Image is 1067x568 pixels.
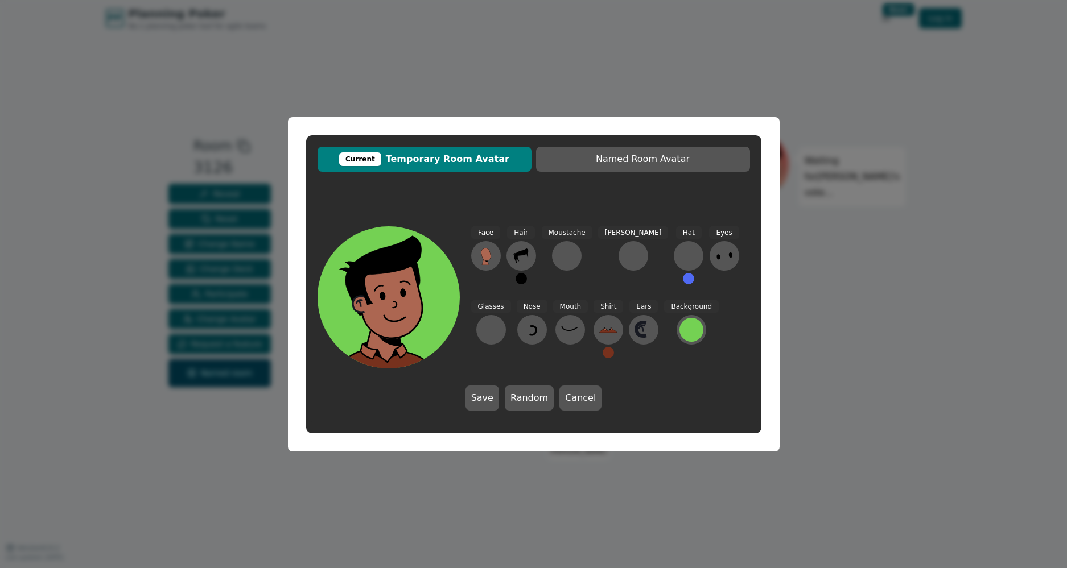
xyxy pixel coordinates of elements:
span: Hat [676,226,702,239]
button: Save [465,385,499,411]
span: Face [471,226,500,239]
span: [PERSON_NAME] [598,226,669,239]
button: Named Room Avatar [536,147,750,172]
span: Shirt [594,300,623,313]
span: Mouth [553,300,588,313]
span: Moustache [542,226,592,239]
span: Eyes [709,226,739,239]
span: Temporary Room Avatar [323,152,526,166]
span: Nose [517,300,547,313]
button: Cancel [559,385,602,411]
button: Random [505,385,554,411]
span: Named Room Avatar [542,152,744,166]
button: CurrentTemporary Room Avatar [318,147,532,172]
span: Background [664,300,719,313]
span: Hair [507,226,535,239]
div: Current [339,152,381,166]
span: Glasses [471,300,511,313]
span: Ears [629,300,658,313]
